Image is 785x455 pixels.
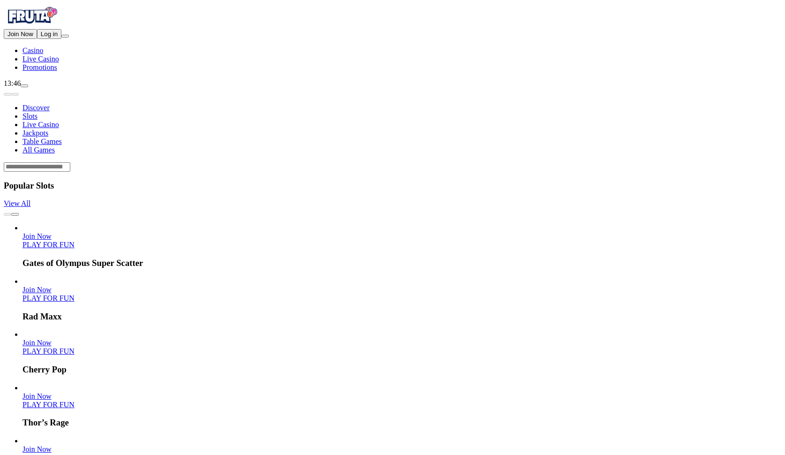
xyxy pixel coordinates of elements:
img: Fruta [4,4,60,27]
a: Live Casino [22,121,59,129]
a: Gates of Olympus Super Scatter [22,241,75,249]
article: Cherry Pop [22,330,781,375]
button: prev slide [4,213,11,216]
button: next slide [11,213,19,216]
span: Join Now [22,339,52,347]
span: Join Now [22,286,52,294]
a: View All [4,199,30,207]
a: Discover [22,104,50,112]
span: Join Now [7,30,33,38]
a: Rad Maxx [22,286,52,294]
nav: Lobby [4,88,781,154]
button: menu [61,35,69,38]
h3: Popular Slots [4,181,781,191]
span: Join Now [22,445,52,453]
a: Table Games [22,137,62,145]
span: Join Now [22,392,52,400]
a: Thor’s Rage [22,392,52,400]
a: Big Bass Bonanza [22,445,52,453]
a: Gates of Olympus Super Scatter [22,232,52,240]
a: Rad Maxx [22,294,75,302]
span: Casino [22,46,43,54]
button: Join Now [4,29,37,39]
article: Gates of Olympus Super Scatter [22,224,781,268]
h3: Gates of Olympus Super Scatter [22,258,781,268]
a: poker-chip iconLive Casino [22,55,59,63]
h3: Thor’s Rage [22,417,781,428]
article: Thor’s Rage [22,384,781,428]
a: Cherry Pop [22,339,52,347]
nav: Primary [4,4,781,72]
a: Cherry Pop [22,347,75,355]
article: Rad Maxx [22,277,781,322]
span: 13:46 [4,79,21,87]
h3: Cherry Pop [22,364,781,375]
a: All Games [22,146,55,154]
a: Thor’s Rage [22,401,75,409]
a: Slots [22,112,37,120]
input: Search [4,162,70,172]
span: Live Casino [22,55,59,63]
button: live-chat [21,84,28,87]
button: next slide [11,93,19,96]
a: Jackpots [22,129,48,137]
h3: Rad Maxx [22,311,781,322]
button: Log in [37,29,61,39]
span: Join Now [22,232,52,240]
span: Log in [41,30,58,38]
a: gift-inverted iconPromotions [22,63,57,71]
a: diamond iconCasino [22,46,43,54]
a: Fruta [4,21,60,29]
header: Lobby [4,88,781,172]
button: prev slide [4,93,11,96]
span: Promotions [22,63,57,71]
